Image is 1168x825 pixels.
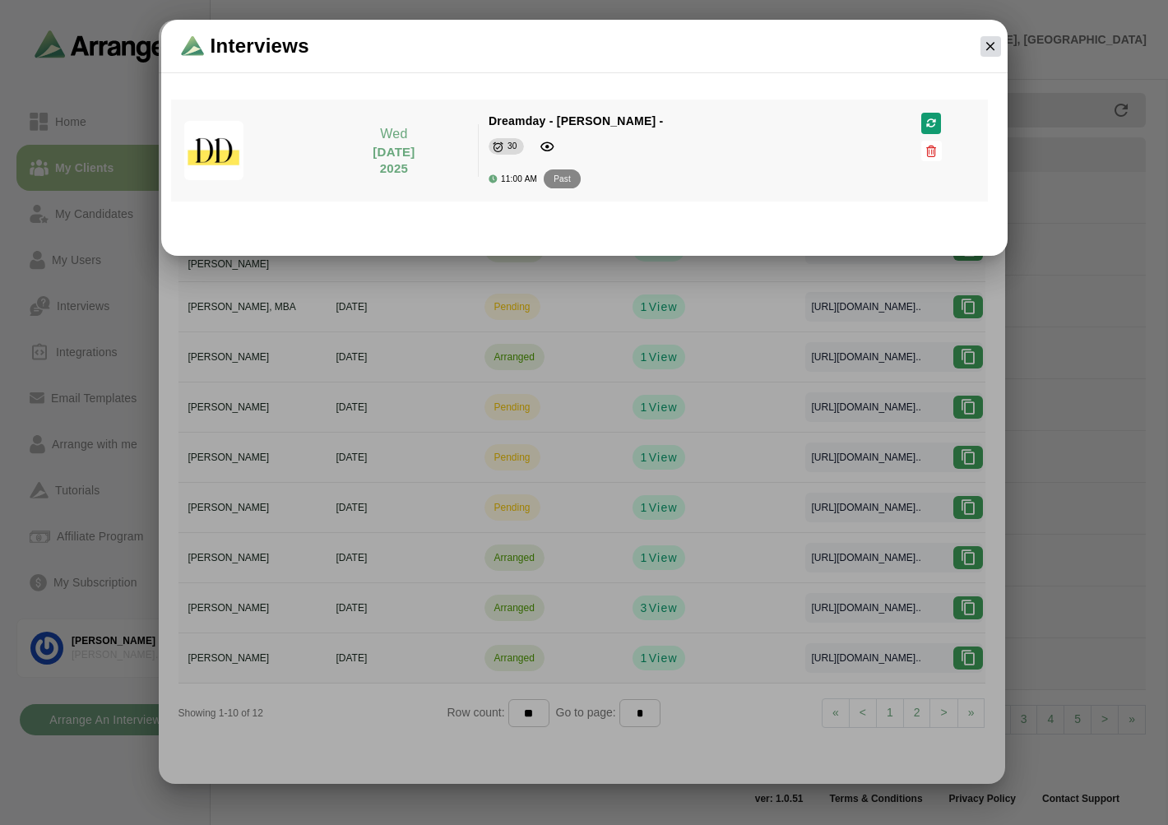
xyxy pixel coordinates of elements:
[489,174,537,183] div: 11:00 AM
[320,144,468,177] p: [DATE] 2025
[508,138,517,155] div: 30
[211,33,309,59] span: Interviews
[554,171,571,188] div: Past
[489,114,664,127] span: Dreamday - [PERSON_NAME] -
[320,124,468,144] p: Wed
[184,121,243,180] img: dreamdayla_logo.jpg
